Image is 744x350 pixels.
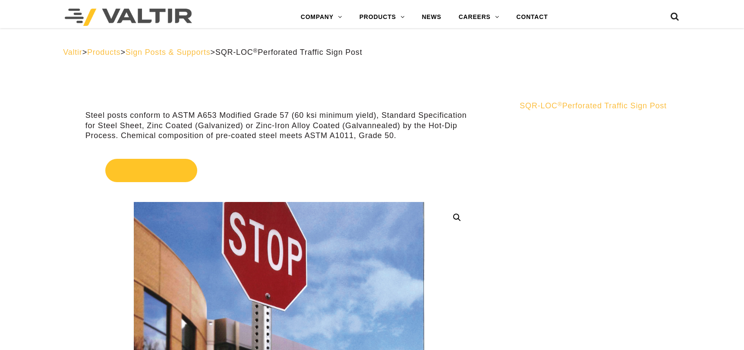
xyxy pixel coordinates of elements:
[520,101,667,110] span: SQR-LOC Perforated Traffic Sign Post
[85,110,473,141] p: Steel posts conform to ASTM A653 Modified Grade 57 (60 ksi minimum yield), Standard Specification...
[508,9,557,26] a: CONTACT
[105,159,197,182] span: Get Quote
[253,47,258,54] sup: ®
[162,85,172,98] sup: ®
[85,148,473,192] a: Get Quote
[126,48,211,57] a: Sign Posts & Supports
[215,48,363,57] span: SQR-LOC Perforated Traffic Sign Post
[63,48,82,57] a: Valtir
[65,9,192,26] img: Valtir
[450,9,508,26] a: CAREERS
[63,47,681,57] div: > > >
[520,101,675,111] a: SQR-LOC®Perforated Traffic Sign Post
[292,9,351,26] a: COMPANY
[558,101,562,107] sup: ®
[520,86,675,92] h2: Recently Viewed Products
[351,9,413,26] a: PRODUCTS
[87,48,120,57] a: Products
[413,9,450,26] a: NEWS
[85,86,473,104] h1: SQR-LOC Perforated Traffic Sign Post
